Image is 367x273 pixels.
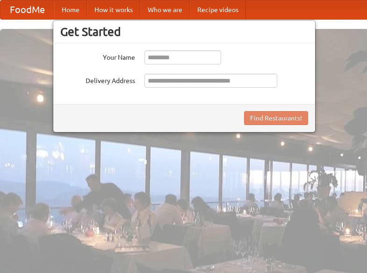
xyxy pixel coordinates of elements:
[54,0,87,19] a: Home
[87,0,140,19] a: How it works
[190,0,246,19] a: Recipe videos
[244,111,308,125] button: Find Restaurants!
[140,0,190,19] a: Who we are
[60,50,135,62] label: Your Name
[60,74,135,85] label: Delivery Address
[0,0,54,19] a: FoodMe
[60,25,308,39] h3: Get Started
